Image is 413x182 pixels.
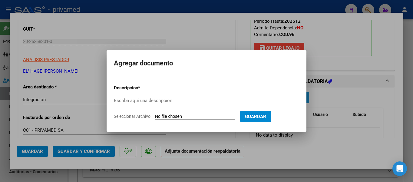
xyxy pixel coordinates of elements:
[114,58,299,69] h2: Agregar documento
[114,84,170,91] p: Descripcion
[240,111,271,122] button: Guardar
[392,161,407,176] div: Open Intercom Messenger
[114,114,150,119] span: Seleccionar Archivo
[245,114,266,119] span: Guardar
